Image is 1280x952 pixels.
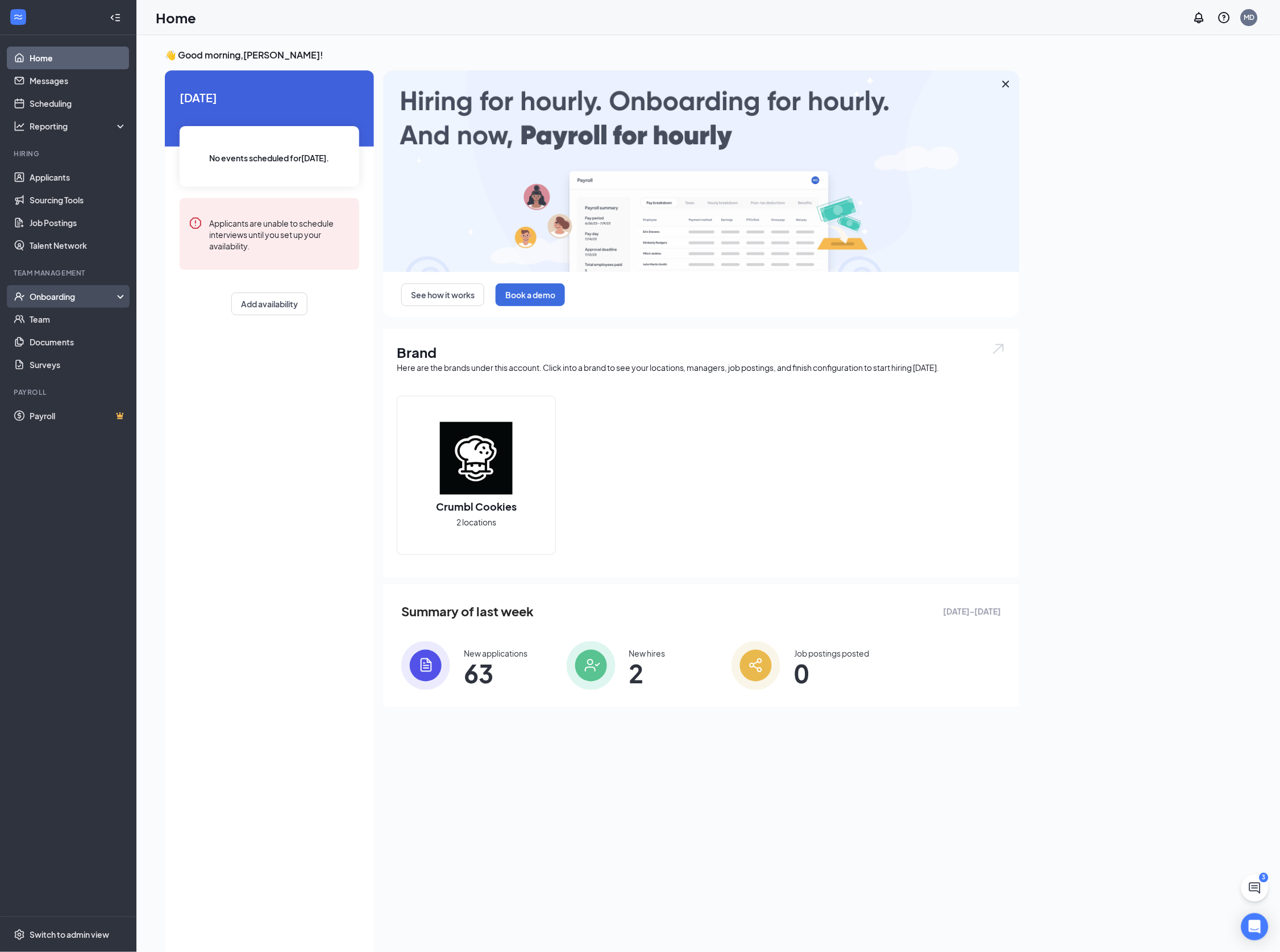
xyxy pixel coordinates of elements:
img: payroll-large.gif [383,70,1020,272]
span: 0 [794,663,869,684]
img: Crumbl Cookies [440,422,513,495]
button: See how it works [401,283,484,306]
a: Scheduling [30,92,127,115]
a: Messages [30,69,127,92]
h3: 👋 Good morning, [PERSON_NAME] ! [165,49,1020,61]
button: Book a demo [496,283,565,306]
div: Switch to admin view [30,929,109,941]
a: Sourcing Tools [30,189,127,211]
svg: ChatActive [1248,882,1262,895]
div: New applications [464,648,527,659]
svg: QuestionInfo [1217,11,1231,24]
button: Add availability [231,293,307,315]
div: Reporting [30,120,127,132]
svg: UserCheck [14,291,25,302]
a: Team [30,308,127,331]
div: Hiring [14,149,124,158]
svg: Analysis [14,120,25,132]
a: Home [30,47,127,69]
h2: Crumbl Cookies [425,499,528,513]
div: Here are the brands under this account. Click into a brand to see your locations, managers, job p... [397,362,1006,373]
div: Applicants are unable to schedule interviews until you set up your availability. [209,216,350,252]
div: Team Management [14,268,124,278]
svg: Notifications [1192,11,1206,24]
svg: Error [189,216,202,230]
div: MD [1244,12,1255,22]
span: No events scheduled for [DATE] . [210,152,330,164]
div: Payroll [14,387,124,397]
a: Talent Network [30,234,127,257]
div: 3 [1260,873,1269,883]
svg: Settings [14,929,25,941]
a: Applicants [30,166,127,189]
span: Summary of last week [401,602,534,621]
svg: Cross [999,77,1013,91]
span: 2 locations [456,516,496,528]
span: [DATE] [180,89,359,106]
img: icon [401,641,450,690]
a: Documents [30,331,127,353]
h1: Home [156,8,196,27]
button: ChatActive [1241,875,1269,902]
img: icon [732,641,780,690]
div: Onboarding [30,291,117,302]
div: New hires [629,648,666,659]
img: open.6027fd2a22e1237b5b06.svg [991,343,1006,356]
a: Surveys [30,353,127,376]
img: icon [567,641,616,690]
span: 2 [629,663,666,684]
div: Open Intercom Messenger [1241,913,1269,941]
span: 63 [464,663,527,684]
svg: WorkstreamLogo [13,11,24,23]
svg: Collapse [110,12,121,23]
span: [DATE] - [DATE] [944,605,1001,617]
a: Job Postings [30,211,127,234]
h1: Brand [397,343,1006,362]
a: PayrollCrown [30,404,127,427]
div: Job postings posted [794,648,869,659]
